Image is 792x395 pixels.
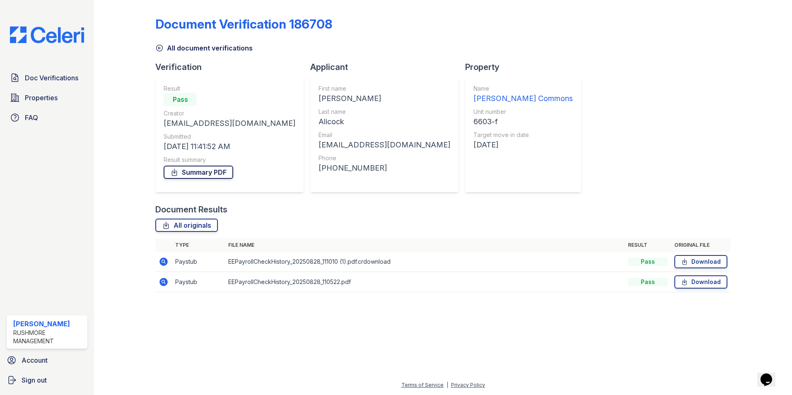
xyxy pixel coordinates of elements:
a: Privacy Policy [451,382,485,388]
a: Summary PDF [164,166,233,179]
div: [DATE] [473,139,573,151]
div: Verification [155,61,310,73]
a: Properties [7,89,87,106]
div: First name [319,84,450,93]
div: [PHONE_NUMBER] [319,162,450,174]
td: Paystub [172,272,225,292]
div: Result [164,84,295,93]
div: Alicock [319,116,450,128]
div: Last name [319,108,450,116]
td: Paystub [172,252,225,272]
div: [EMAIL_ADDRESS][DOMAIN_NAME] [319,139,450,151]
div: Email [319,131,450,139]
div: Document Verification 186708 [155,17,332,31]
td: EEPayrollCheckHistory_20250828_111010 (1).pdf.crdownload [225,252,625,272]
th: File name [225,238,625,252]
span: Sign out [22,375,47,385]
a: Download [674,275,727,289]
div: [EMAIL_ADDRESS][DOMAIN_NAME] [164,118,295,129]
div: Pass [628,258,668,266]
div: Name [473,84,573,93]
a: All originals [155,219,218,232]
span: Account [22,355,48,365]
div: Pass [164,93,197,106]
div: | [447,382,448,388]
div: [PERSON_NAME] [13,319,84,329]
iframe: chat widget [757,362,784,387]
div: [PERSON_NAME] Commons [473,93,573,104]
img: CE_Logo_Blue-a8612792a0a2168367f1c8372b55b34899dd931a85d93a1a3d3e32e68fde9ad4.png [3,26,91,43]
a: Doc Verifications [7,70,87,86]
span: Doc Verifications [25,73,78,83]
span: FAQ [25,113,38,123]
div: 6603-f [473,116,573,128]
div: Target move in date [473,131,573,139]
div: Property [465,61,588,73]
a: Name [PERSON_NAME] Commons [473,84,573,104]
a: Sign out [3,372,91,388]
div: [DATE] 11:41:52 AM [164,141,295,152]
a: Terms of Service [401,382,444,388]
th: Type [172,238,225,252]
a: Account [3,352,91,369]
div: Creator [164,109,295,118]
a: Download [674,255,727,268]
th: Result [625,238,671,252]
div: [PERSON_NAME] [319,93,450,104]
td: EEPayrollCheckHistory_20250828_110522.pdf [225,272,625,292]
a: All document verifications [155,43,253,53]
div: Result summary [164,156,295,164]
div: Phone [319,154,450,162]
div: Unit number [473,108,573,116]
a: FAQ [7,109,87,126]
div: Document Results [155,204,227,215]
th: Original file [671,238,731,252]
div: Submitted [164,132,295,141]
span: Properties [25,93,58,103]
div: Rushmore Management [13,329,84,345]
div: Applicant [310,61,465,73]
div: Pass [628,278,668,286]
